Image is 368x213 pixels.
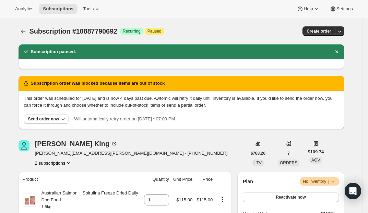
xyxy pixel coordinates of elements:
span: Subscription #10887790692 [29,27,117,35]
span: [PERSON_NAME][EMAIL_ADDRESS][PERSON_NAME][DOMAIN_NAME] · [PHONE_NUMBER] [35,150,228,157]
button: Subscriptions [19,26,28,36]
button: Settings [325,4,357,14]
button: Create order [302,26,335,36]
button: Send order now [24,114,69,124]
span: Recurring [123,28,141,34]
span: Analytics [15,6,33,12]
button: Analytics [11,4,37,14]
button: Tools [79,4,105,14]
span: $115.00 [176,197,192,202]
span: $109.74 [308,149,324,155]
span: Tools [83,6,94,12]
span: No Inventory [303,178,336,185]
span: $115.00 [197,197,213,202]
button: Product actions [35,159,72,166]
button: 7 [283,149,294,158]
div: Open Intercom Messenger [345,183,361,199]
div: Send order now [28,116,59,122]
div: [PERSON_NAME] King [35,140,118,147]
span: Subscriptions [43,6,73,12]
button: Reactivate now [243,192,339,202]
button: Product actions [217,196,228,203]
span: Paused [147,28,162,34]
button: $768.20 [247,149,270,158]
h2: Subscription order was blocked because items are out of stock [31,80,165,87]
small: 1.5kg [41,204,51,209]
span: Help [304,6,313,12]
th: Price [194,172,215,187]
button: Subscriptions [39,4,78,14]
span: Reactivate now [276,194,306,200]
span: ORDERS [280,161,297,165]
th: Unit Price [171,172,194,187]
button: Help [293,4,324,14]
p: This order was scheduled for [DATE] and is now 4 days past due. Awtomic will retry it daily until... [24,95,339,109]
div: Australian Salmon + Spirulina Freeze Dried Daily Dog Food [36,190,140,210]
span: $768.20 [251,151,265,156]
h2: Plan [243,178,253,185]
span: LTV [254,161,262,165]
th: Quantity [142,172,171,187]
h2: Subscription paused. [31,48,76,55]
th: Product [19,172,142,187]
span: 7 [287,151,290,156]
span: Settings [336,6,353,12]
button: Dismiss notification [332,47,342,57]
span: | [328,179,329,184]
span: AOV [311,158,320,163]
span: Melanie King [19,140,29,151]
span: Create order [307,28,331,34]
p: Will automatically retry order on [DATE] • 07:00 PM [74,116,175,122]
